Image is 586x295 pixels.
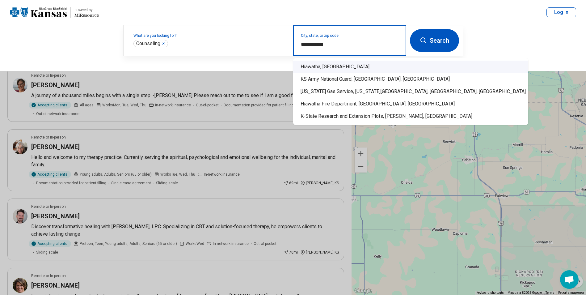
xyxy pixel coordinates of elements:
label: What are you looking for? [133,34,286,37]
div: KS Army National Guard, [GEOGRAPHIC_DATA], [GEOGRAPHIC_DATA] [293,73,528,85]
div: Hiawatha Fire Department, [GEOGRAPHIC_DATA], [GEOGRAPHIC_DATA] [293,98,528,110]
div: [US_STATE] Gas Service, [US_STATE][GEOGRAPHIC_DATA], [GEOGRAPHIC_DATA], [GEOGRAPHIC_DATA] [293,85,528,98]
img: Blue Cross Blue Shield Kansas [10,5,67,20]
button: Log In [546,7,576,17]
div: K-State Research and Extension Plots, [PERSON_NAME], [GEOGRAPHIC_DATA] [293,110,528,122]
span: Counseling [136,41,160,47]
div: Counseling [133,40,168,47]
div: Hiawatha, [GEOGRAPHIC_DATA] [293,61,528,73]
button: Counseling [162,42,165,45]
div: powered by [74,7,99,13]
a: Open chat [560,270,579,289]
div: Suggestions [293,58,528,125]
button: Search [410,29,459,52]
